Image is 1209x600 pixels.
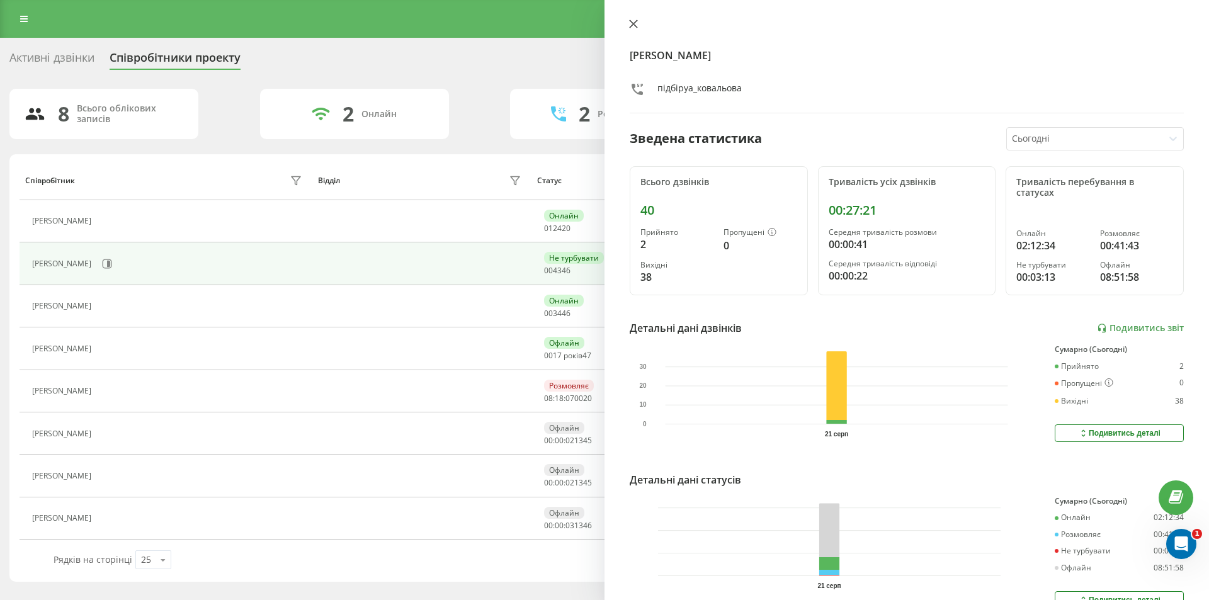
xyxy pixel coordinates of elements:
[640,176,709,188] font: Всього дзвінків
[829,176,936,188] font: Тривалість усіх дзвінків
[32,300,91,311] font: [PERSON_NAME]
[32,343,91,354] font: [PERSON_NAME]
[579,100,590,127] font: 2
[544,308,553,319] font: 00
[141,553,151,565] font: 25
[639,363,647,370] text: 30
[553,350,582,361] font: 17 років
[574,393,583,404] font: 00
[553,265,562,276] font: 43
[544,520,574,531] font: 00:00:03
[583,477,592,488] font: 45
[549,337,579,348] font: Офлайн
[1016,239,1055,252] font: 02:12:34
[829,269,868,283] font: 00:00:22
[1100,239,1139,252] font: 00:41:43
[32,385,91,396] font: [PERSON_NAME]
[724,239,729,252] font: 0
[549,465,579,475] font: Офлайн
[553,223,562,234] font: 24
[544,477,574,488] font: 00:00:02
[1154,512,1184,523] font: 02:12:34
[549,295,579,306] font: Онлайн
[598,108,659,120] font: Розмовляють
[583,520,592,531] font: 46
[549,210,579,221] font: Онлайн
[32,258,91,269] font: [PERSON_NAME]
[544,265,553,276] font: 00
[640,259,667,270] font: Вихідні
[639,382,647,389] text: 20
[77,102,156,125] font: Всього облікових записів
[1055,344,1127,354] font: Сумарно (Сьогодні)
[1061,512,1091,523] font: Онлайн
[544,223,553,234] font: 01
[544,435,574,446] font: 00:00:02
[630,130,762,147] font: Зведена статистика
[9,50,94,65] font: Активні дзвінки
[1061,378,1102,388] font: Пропущені
[1100,228,1140,239] font: Розмовляє
[32,215,91,226] font: [PERSON_NAME]
[553,308,562,319] font: 34
[640,227,678,237] font: Прийнято
[1195,529,1200,538] font: 1
[562,223,570,234] font: 20
[630,48,711,62] font: [PERSON_NAME]
[1097,323,1184,334] a: Подивитись звіт
[1016,270,1055,284] font: 00:03:13
[1179,361,1184,371] font: 2
[54,553,132,565] font: Рядків на сторінці
[1154,545,1184,556] font: 00:03:13
[32,512,91,523] font: [PERSON_NAME]
[1100,259,1130,270] font: Офлайн
[1166,529,1196,559] iframe: Живий чат у інтеркомі
[829,258,937,269] font: Середня тривалість відповіді
[1061,545,1111,556] font: Не турбувати
[643,421,647,427] text: 0
[1061,529,1101,540] font: Розмовляє
[1154,562,1184,573] font: 08:51:58
[1016,228,1046,239] font: Онлайн
[544,393,574,404] font: 08:18:07
[582,350,591,361] font: 47
[562,308,570,319] font: 46
[1016,259,1066,270] font: Не турбувати
[1061,395,1088,406] font: Вихідні
[544,350,553,361] font: 00
[640,237,646,251] font: 2
[640,270,652,284] font: 38
[1175,395,1184,406] font: 38
[343,100,354,127] font: 2
[549,380,589,391] font: Розмовляє
[817,582,841,589] text: 21 серп
[1016,176,1134,198] font: Тривалість перебування в статусах
[640,201,654,218] font: 40
[825,431,848,438] text: 21 серп
[657,82,742,94] font: підбіруа_ковальова
[829,201,877,218] font: 00:27:21
[1061,361,1099,371] font: Прийнято
[574,520,583,531] font: 13
[1100,270,1139,284] font: 08:51:58
[318,175,340,186] font: Відділ
[32,428,91,439] font: [PERSON_NAME]
[630,473,741,487] font: Детальні дані статусів
[25,175,75,186] font: Співробітник
[1179,377,1184,388] font: 0
[1055,495,1127,506] font: Сумарно (Сьогодні)
[549,507,579,518] font: Офлайн
[537,175,562,186] font: Статус
[549,252,599,263] font: Не турбувати
[562,265,570,276] font: 46
[1055,424,1184,442] button: Подивитись деталі
[1061,562,1091,573] font: Офлайн
[724,227,764,237] font: Пропущені
[110,50,241,65] font: Співробітники проекту
[829,227,937,237] font: Середня тривалість розмови
[32,470,91,481] font: [PERSON_NAME]
[58,100,69,127] font: 8
[574,477,583,488] font: 13
[1110,322,1184,334] font: Подивитись звіт
[1154,529,1184,540] font: 00:41:43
